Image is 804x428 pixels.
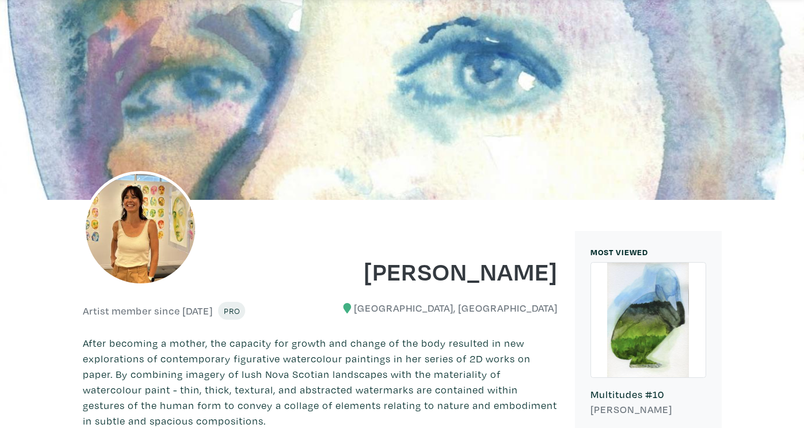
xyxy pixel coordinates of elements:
h6: Artist member since [DATE] [83,305,213,317]
img: phpThumb.php [83,171,198,286]
h1: [PERSON_NAME] [329,255,558,286]
h6: [GEOGRAPHIC_DATA], [GEOGRAPHIC_DATA] [329,302,558,315]
span: Pro [223,305,240,316]
h6: [PERSON_NAME] [590,403,706,416]
small: MOST VIEWED [590,247,648,257]
h6: Multitudes #10 [590,388,706,401]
